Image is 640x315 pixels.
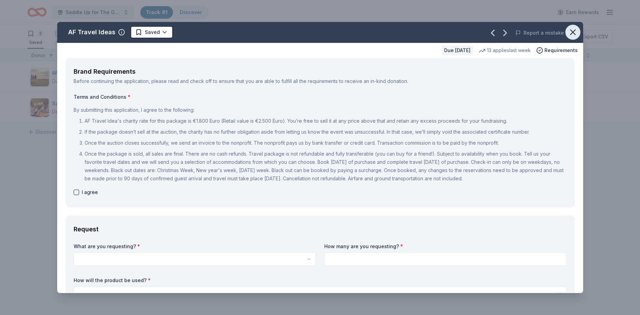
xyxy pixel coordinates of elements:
div: Brand Requirements [74,66,567,77]
div: Due [DATE] [441,46,473,55]
label: What are you requesting? [74,243,316,250]
div: AF Travel Ideas [68,27,115,38]
p: By submitting this application, I agree to the following: [74,106,567,114]
div: 13 applies last week [479,46,531,54]
span: Requirements [544,46,578,54]
p: If the package doesn’t sell at the auction, the charity has no further obligation aside from lett... [85,128,567,136]
span: I agree [82,188,98,196]
button: Saved [130,26,173,38]
div: Request [74,224,567,235]
p: Once the auction closes successfully, we send an invoice to the nonprofit. The nonprofit pays us ... [85,139,567,147]
label: How will the product be used? [74,277,567,284]
span: Saved [145,28,160,36]
label: How many are you requesting? [324,243,567,250]
label: Terms and Conditions [74,94,567,100]
button: Requirements [536,46,578,54]
div: Before continuing the application, please read and check off to ensure that you are able to fulfi... [74,77,567,85]
button: Report a mistake [515,29,564,37]
p: Once the package is sold, all sales are final. There are no cash refunds. Travel package is not r... [85,150,567,183]
p: AF Travel Idea's charity rate for this package is €1.800 Euro (Retail value is €2.500 Euro). You’... [85,117,567,125]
